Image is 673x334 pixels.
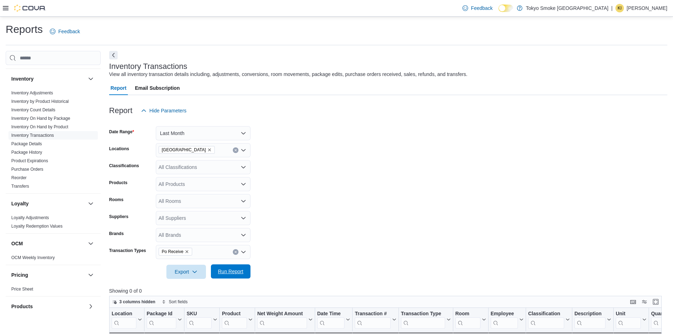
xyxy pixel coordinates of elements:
[138,104,189,118] button: Hide Parameters
[207,148,212,152] button: Remove Conception Bay Highway from selection in this group
[11,287,33,292] a: Price Sheet
[11,158,48,163] a: Product Expirations
[6,213,101,233] div: Loyalty
[159,146,215,154] span: Conception Bay Highway
[11,303,85,310] button: Products
[574,311,606,317] div: Description
[317,311,345,317] div: Date Time
[222,311,247,329] div: Product
[171,265,202,279] span: Export
[11,124,68,129] a: Inventory On Hand by Product
[109,180,128,186] label: Products
[162,248,183,255] span: Po Receive
[616,311,641,329] div: Unit
[14,5,46,12] img: Cova
[11,215,49,220] a: Loyalty Adjustments
[109,106,132,115] h3: Report
[528,311,564,329] div: Classification
[401,311,450,329] button: Transaction Type
[11,255,55,260] a: OCM Weekly Inventory
[401,311,445,329] div: Transaction Type
[11,90,53,95] a: Inventory Adjustments
[147,311,176,329] div: Package URL
[147,311,182,329] button: Package Id
[156,126,250,140] button: Last Month
[109,62,187,71] h3: Inventory Transactions
[317,311,345,329] div: Date Time
[119,299,155,305] span: 3 columns hidden
[241,215,246,221] button: Open list of options
[109,214,129,219] label: Suppliers
[574,311,611,329] button: Description
[651,298,660,306] button: Enter fullscreen
[355,311,396,329] button: Transaction #
[11,75,34,82] h3: Inventory
[109,163,139,169] label: Classifications
[241,147,246,153] button: Open list of options
[455,311,480,317] div: Room
[149,107,187,114] span: Hide Parameters
[257,311,307,317] div: Net Weight Amount
[491,311,518,317] div: Employee
[11,240,23,247] h3: OCM
[11,184,29,189] a: Transfers
[109,197,124,203] label: Rooms
[11,167,43,172] a: Purchase Orders
[87,271,95,279] button: Pricing
[11,224,63,229] a: Loyalty Redemption Values
[241,232,246,238] button: Open list of options
[498,5,513,12] input: Dark Mode
[257,311,307,329] div: Net Weight Amount
[241,164,246,170] button: Open list of options
[11,75,85,82] button: Inventory
[629,298,637,306] button: Keyboard shortcuts
[401,311,445,317] div: Transaction Type
[222,311,247,317] div: Product
[187,311,217,329] button: SKU
[11,107,55,113] span: Inventory Count Details
[87,302,95,311] button: Products
[187,311,212,317] div: SKU
[11,175,26,180] a: Reorder
[616,311,647,329] button: Unit
[11,116,70,121] a: Inventory On Hand by Package
[11,99,69,104] a: Inventory by Product Historical
[233,147,238,153] button: Clear input
[471,5,492,12] span: Feedback
[135,81,180,95] span: Email Subscription
[455,311,480,329] div: Room
[87,239,95,248] button: OCM
[109,231,124,236] label: Brands
[11,200,29,207] h3: Loyalty
[112,311,136,317] div: Location
[109,51,118,59] button: Next
[47,24,83,39] a: Feedback
[109,287,667,294] p: Showing 0 of 0
[11,166,43,172] span: Purchase Orders
[162,146,206,153] span: [GEOGRAPHIC_DATA]
[6,22,43,36] h1: Reports
[166,265,206,279] button: Export
[611,4,613,12] p: |
[185,250,189,254] button: Remove Po Receive from selection in this group
[615,4,624,12] div: Kristina Ivsic
[112,311,142,329] button: Location
[112,311,136,329] div: Location
[11,150,42,155] span: Package History
[618,4,621,12] span: KI
[11,223,63,229] span: Loyalty Redemption Values
[241,198,246,204] button: Open list of options
[58,28,80,35] span: Feedback
[6,253,101,265] div: OCM
[169,299,188,305] span: Sort fields
[355,311,390,329] div: Transaction # URL
[241,181,246,187] button: Open list of options
[11,271,85,279] button: Pricing
[526,4,609,12] p: Tokyo Smoke [GEOGRAPHIC_DATA]
[11,116,70,121] span: Inventory On Hand by Package
[11,141,42,146] a: Package Details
